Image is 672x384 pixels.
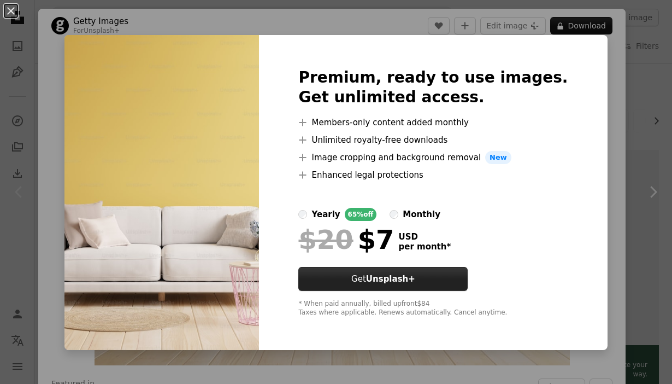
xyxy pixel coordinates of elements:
span: USD [398,232,451,242]
button: GetUnsplash+ [298,267,468,291]
input: monthly [390,210,398,219]
div: $7 [298,225,394,254]
strong: Unsplash+ [366,274,415,284]
div: monthly [403,208,440,221]
div: 65% off [345,208,377,221]
h2: Premium, ready to use images. Get unlimited access. [298,68,568,107]
span: New [485,151,511,164]
span: per month * [398,242,451,252]
span: $20 [298,225,353,254]
img: premium_photo-1661765778256-169bf5e561a6 [64,35,259,350]
div: yearly [311,208,340,221]
li: Enhanced legal protections [298,168,568,182]
div: * When paid annually, billed upfront $84 Taxes where applicable. Renews automatically. Cancel any... [298,300,568,317]
li: Members-only content added monthly [298,116,568,129]
input: yearly65%off [298,210,307,219]
li: Image cropping and background removal [298,151,568,164]
li: Unlimited royalty-free downloads [298,133,568,147]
